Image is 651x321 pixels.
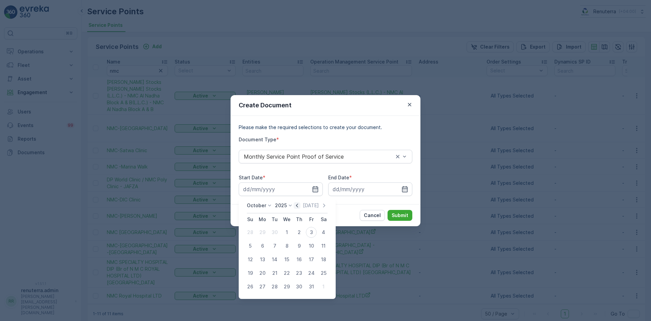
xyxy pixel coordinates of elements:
div: 1 [318,281,329,292]
label: End Date [328,175,349,180]
p: Cancel [364,212,381,219]
th: Wednesday [281,213,293,226]
div: 5 [245,240,256,251]
p: Submit [392,212,408,219]
button: Submit [388,210,412,221]
div: 26 [245,281,256,292]
div: 10 [306,240,317,251]
div: 7 [269,240,280,251]
th: Sunday [244,213,256,226]
label: Start Date [239,175,263,180]
div: 27 [257,281,268,292]
div: 11 [318,240,329,251]
th: Tuesday [269,213,281,226]
div: 21 [269,268,280,279]
div: 16 [294,254,304,265]
div: 30 [269,227,280,238]
div: 3 [306,227,317,238]
p: October [247,202,266,209]
input: dd/mm/yyyy [328,182,412,196]
div: 8 [281,240,292,251]
div: 9 [294,240,304,251]
div: 1 [281,227,292,238]
div: 25 [318,268,329,279]
div: 18 [318,254,329,265]
p: Create Document [239,101,292,110]
div: 17 [306,254,317,265]
div: 30 [294,281,304,292]
th: Thursday [293,213,305,226]
p: 2025 [275,202,287,209]
div: 29 [257,227,268,238]
th: Saturday [317,213,330,226]
div: 24 [306,268,317,279]
div: 2 [294,227,304,238]
p: [DATE] [303,202,319,209]
div: 15 [281,254,292,265]
div: 6 [257,240,268,251]
div: 31 [306,281,317,292]
div: 23 [294,268,304,279]
div: 29 [281,281,292,292]
div: 4 [318,227,329,238]
button: Cancel [360,210,385,221]
div: 28 [245,227,256,238]
p: Please make the required selections to create your document. [239,124,412,131]
div: 13 [257,254,268,265]
th: Monday [256,213,269,226]
div: 20 [257,268,268,279]
label: Document Type [239,137,276,142]
div: 28 [269,281,280,292]
div: 14 [269,254,280,265]
div: 22 [281,268,292,279]
div: 12 [245,254,256,265]
input: dd/mm/yyyy [239,182,323,196]
div: 19 [245,268,256,279]
th: Friday [305,213,317,226]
